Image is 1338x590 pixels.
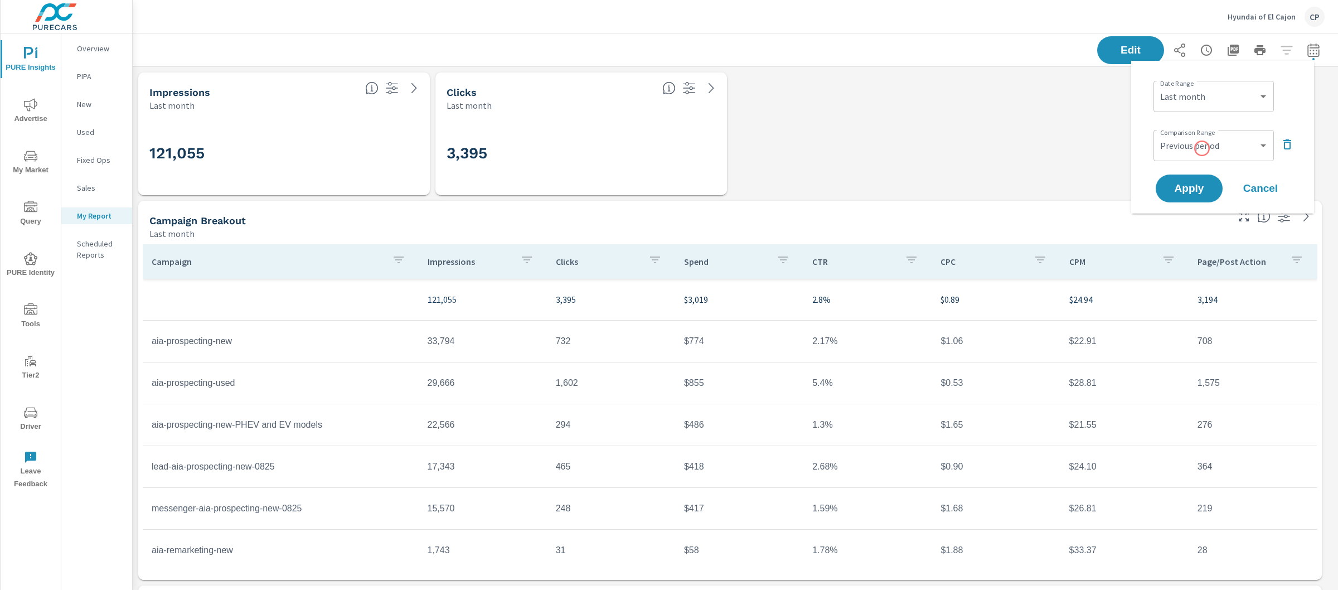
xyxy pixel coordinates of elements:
td: aia-remarketing-new [143,536,419,564]
a: See more details in report [702,79,720,97]
p: Page/Post Action [1198,256,1281,267]
span: This is a summary of Social performance results by campaign. Each column can be sorted. [1257,210,1271,223]
p: Spend [684,256,768,267]
span: Advertise [4,98,57,125]
p: Scheduled Reports [77,238,123,260]
p: Last month [149,227,195,240]
div: PIPA [61,68,132,85]
div: CP [1305,7,1325,27]
td: $0.53 [932,369,1060,397]
td: 465 [547,453,675,481]
p: Last month [149,99,195,112]
a: See more details in report [405,79,423,97]
p: Used [77,127,123,138]
h5: Clicks [447,86,477,98]
span: PURE Insights [4,47,57,74]
td: $417 [675,495,803,523]
td: $1.06 [932,327,1060,355]
div: Used [61,124,132,141]
td: 1,743 [419,536,547,564]
td: 15,570 [419,495,547,523]
td: 5.4% [803,369,932,397]
button: "Export Report to PDF" [1222,39,1244,61]
div: My Report [61,207,132,224]
div: New [61,96,132,113]
td: $58 [675,536,803,564]
p: Last month [447,99,492,112]
td: 33,794 [419,327,547,355]
h3: 3,395 [447,144,716,163]
td: 28 [1189,536,1317,564]
td: $22.91 [1060,327,1189,355]
div: Fixed Ops [61,152,132,168]
td: $1.88 [932,536,1060,564]
span: Apply [1167,183,1211,194]
p: 3,194 [1198,293,1308,306]
p: 2.8% [812,293,923,306]
td: 294 [547,411,675,439]
p: CTR [812,256,896,267]
td: $21.55 [1060,411,1189,439]
a: See more details in report [1297,207,1315,225]
p: $3,019 [684,293,794,306]
p: My Report [77,210,123,221]
p: CPM [1069,256,1153,267]
span: Edit [1108,45,1153,55]
span: PURE Identity [4,252,57,279]
td: 17,343 [419,453,547,481]
td: aia-prospecting-new [143,327,419,355]
p: 121,055 [428,293,538,306]
td: $1.65 [932,411,1060,439]
p: Sales [77,182,123,194]
div: nav menu [1,33,61,495]
span: The number of times an ad was shown on your behalf. [365,81,379,95]
td: 2.17% [803,327,932,355]
td: 1.78% [803,536,932,564]
td: $26.81 [1060,495,1189,523]
td: 22,566 [419,411,547,439]
td: 1,575 [1189,369,1317,397]
td: $774 [675,327,803,355]
td: 276 [1189,411,1317,439]
td: 1.59% [803,495,932,523]
td: $33.37 [1060,536,1189,564]
p: Clicks [556,256,639,267]
button: Apply [1156,175,1223,202]
td: 248 [547,495,675,523]
p: 3,395 [556,293,666,306]
span: The number of times an ad was clicked by a consumer. [662,81,676,95]
p: Hyundai of El Cajon [1228,12,1296,22]
td: messenger-aia-prospecting-new-0825 [143,495,419,523]
div: Scheduled Reports [61,235,132,263]
td: aia-prospecting-new-PHEV and EV models [143,411,419,439]
span: Query [4,201,57,228]
h5: Impressions [149,86,210,98]
div: Sales [61,180,132,196]
p: Fixed Ops [77,154,123,166]
td: 29,666 [419,369,547,397]
button: Cancel [1227,175,1294,202]
td: 219 [1189,495,1317,523]
span: Tier2 [4,355,57,382]
span: Driver [4,406,57,433]
span: Cancel [1238,183,1283,194]
p: CPC [941,256,1024,267]
button: Select Date Range [1302,39,1325,61]
p: $0.89 [941,293,1051,306]
button: Share Report [1169,39,1191,61]
p: PIPA [77,71,123,82]
td: $0.90 [932,453,1060,481]
button: Print Report [1249,39,1271,61]
button: Make Fullscreen [1235,207,1253,225]
td: 708 [1189,327,1317,355]
p: New [77,99,123,110]
td: 1.3% [803,411,932,439]
td: $418 [675,453,803,481]
td: $1.68 [932,495,1060,523]
button: Edit [1097,36,1164,64]
td: $24.10 [1060,453,1189,481]
td: $855 [675,369,803,397]
span: Leave Feedback [4,451,57,491]
p: Overview [77,43,123,54]
td: 31 [547,536,675,564]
